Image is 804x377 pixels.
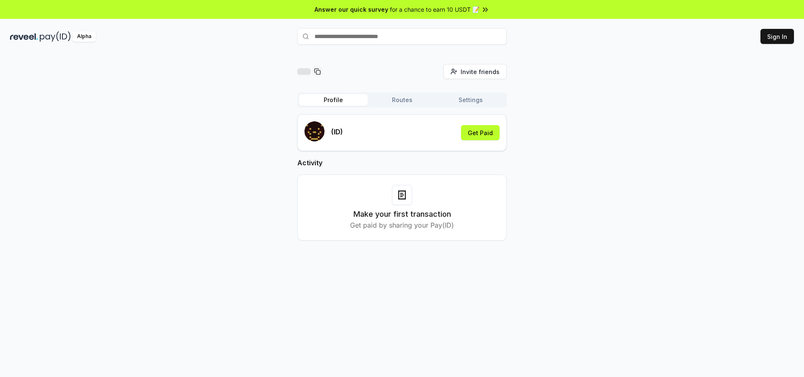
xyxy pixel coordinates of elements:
[10,31,38,42] img: reveel_dark
[461,125,500,140] button: Get Paid
[72,31,96,42] div: Alpha
[443,64,507,79] button: Invite friends
[314,5,388,14] span: Answer our quick survey
[760,29,794,44] button: Sign In
[350,220,454,230] p: Get paid by sharing your Pay(ID)
[368,94,436,106] button: Routes
[297,158,507,168] h2: Activity
[461,67,500,76] span: Invite friends
[390,5,479,14] span: for a chance to earn 10 USDT 📝
[436,94,505,106] button: Settings
[353,208,451,220] h3: Make your first transaction
[40,31,71,42] img: pay_id
[331,127,343,137] p: (ID)
[299,94,368,106] button: Profile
